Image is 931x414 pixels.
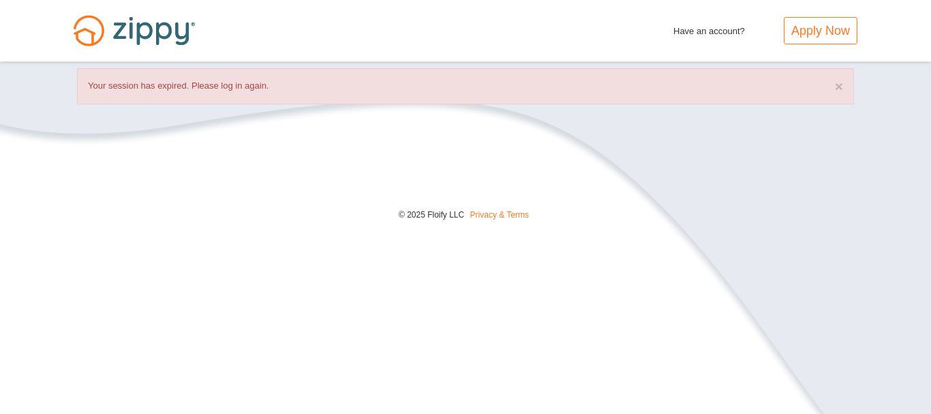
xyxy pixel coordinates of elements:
[77,68,854,104] div: Your session has expired. Please log in again.
[470,210,529,220] a: Privacy & Terms
[835,79,843,93] button: ×
[673,17,745,39] span: Have an account?
[399,210,464,220] span: © 2025 Floify LLC
[784,17,857,44] a: Apply Now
